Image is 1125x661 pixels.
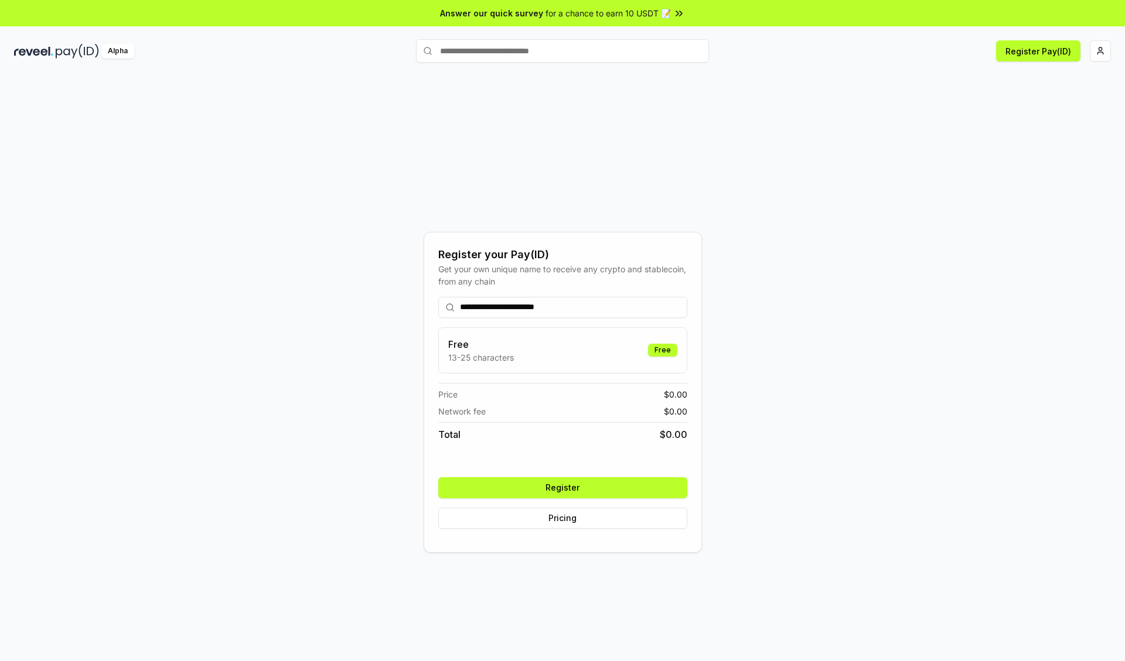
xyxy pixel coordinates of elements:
[648,344,677,357] div: Free
[440,7,543,19] span: Answer our quick survey
[56,44,99,59] img: pay_id
[101,44,134,59] div: Alpha
[14,44,53,59] img: reveel_dark
[438,405,486,417] span: Network fee
[438,427,461,441] span: Total
[996,40,1080,61] button: Register Pay(ID)
[438,508,687,529] button: Pricing
[664,405,687,417] span: $ 0.00
[438,263,687,287] div: Get your own unique name to receive any crypto and stablecoin, from any chain
[448,337,514,351] h3: Free
[438,477,687,498] button: Register
[664,388,687,400] span: $ 0.00
[448,351,514,364] p: 13-25 characters
[546,7,671,19] span: for a chance to earn 10 USDT 📝
[438,388,458,400] span: Price
[438,246,687,263] div: Register your Pay(ID)
[660,427,687,441] span: $ 0.00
